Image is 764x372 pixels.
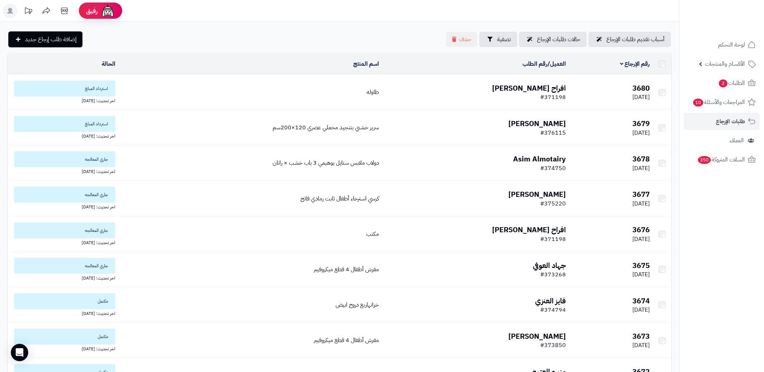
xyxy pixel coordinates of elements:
[14,222,115,238] span: جاري المعالجه
[14,258,115,274] span: جاري المعالجه
[698,156,711,164] span: 350
[730,135,744,146] span: العملاء
[537,35,580,44] span: حالات طلبات الإرجاع
[353,60,379,68] a: اسم المنتج
[10,132,115,139] div: اخر تحديث: [DATE]
[522,60,547,68] a: رقم الطلب
[540,235,566,243] span: #371198
[14,151,115,167] span: جاري المعالجه
[314,265,379,274] a: مفرش أطفال 4 قطع ميكروفيبر
[684,132,760,149] a: العملاء
[479,32,517,47] button: تصفية
[10,96,115,104] div: اخر تحديث: [DATE]
[550,60,566,68] a: العميل
[540,199,566,208] span: #375220
[14,116,115,132] span: استرداد المبلغ
[102,60,115,68] a: الحالة
[632,164,650,173] span: [DATE]
[10,309,115,317] div: اخر تحديث: [DATE]
[632,153,650,164] b: 3678
[14,187,115,203] span: جاري المعالجه
[535,295,566,306] b: فايز العنزي
[508,331,566,342] b: [PERSON_NAME]
[632,260,650,271] b: 3675
[684,74,760,92] a: الطلبات2
[10,238,115,246] div: اخر تحديث: [DATE]
[620,60,650,68] a: رقم الإرجاع
[540,306,566,314] span: #374794
[718,78,745,88] span: الطلبات
[492,83,566,94] b: افراح [PERSON_NAME]
[273,159,379,167] a: دولاب ملابس ستايل بوهيمي 3 باب خشب × راتان
[519,32,586,47] a: حالات طلبات الإرجاع
[693,99,703,107] span: 10
[508,189,566,200] b: [PERSON_NAME]
[684,94,760,111] a: المراجعات والأسئلة10
[632,83,650,94] b: 3680
[86,7,98,15] span: رفيق
[382,53,569,74] td: /
[632,118,650,129] b: 3679
[632,306,650,314] span: [DATE]
[632,295,650,306] b: 3674
[705,59,745,69] span: الأقسام والمنتجات
[632,270,650,279] span: [DATE]
[632,235,650,243] span: [DATE]
[533,260,566,271] b: جهاد العوفي
[497,35,511,44] span: تصفية
[314,336,379,345] a: مفرش أطفال 4 قطع ميكروفيبر
[10,345,115,352] div: اخر تحديث: [DATE]
[632,199,650,208] span: [DATE]
[19,4,37,20] a: تحديثات المنصة
[14,293,115,309] span: مكتمل
[697,155,745,165] span: السلات المتروكة
[492,224,566,235] b: افراح [PERSON_NAME]
[508,118,566,129] b: [PERSON_NAME]
[14,81,115,96] span: استرداد المبلغ
[459,35,471,44] span: حذف
[25,35,77,44] span: إضافة طلب إرجاع جديد
[367,88,379,96] a: طاوله
[632,129,650,137] span: [DATE]
[540,164,566,173] span: #374750
[540,270,566,279] span: #373268
[336,300,379,309] a: خزانهاربع دروج ابيض
[692,97,745,107] span: المراجعات والأسئلة
[101,4,115,18] img: ai-face.png
[273,123,379,132] a: سرير خشبي بتنجيد مخملي عصري 120×200سم
[513,153,566,164] b: Asim Almotairy
[632,189,650,200] b: 3677
[589,32,671,47] a: أسباب تقديم طلبات الإرجاع
[632,224,650,235] b: 3676
[8,31,82,47] a: إضافة طلب إرجاع جديد
[10,274,115,281] div: اخر تحديث: [DATE]
[632,93,650,101] span: [DATE]
[718,40,745,50] span: لوحة التحكم
[540,93,566,101] span: #371198
[540,129,566,137] span: #376115
[684,113,760,130] a: طلبات الإرجاع
[684,36,760,53] a: لوحة التحكم
[10,167,115,175] div: اخر تحديث: [DATE]
[300,194,379,203] a: كرسي استرخاء أطفال ثابت رمادي فاتح
[14,329,115,345] span: مكتمل
[11,344,28,361] div: Open Intercom Messenger
[446,32,477,47] button: حذف
[540,341,566,350] span: #373850
[716,116,745,126] span: طلبات الإرجاع
[632,331,650,342] b: 3673
[606,35,665,44] span: أسباب تقديم طلبات الإرجاع
[10,203,115,210] div: اخر تحديث: [DATE]
[632,341,650,350] span: [DATE]
[366,230,379,238] a: مكتب
[684,151,760,168] a: السلات المتروكة350
[719,79,727,87] span: 2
